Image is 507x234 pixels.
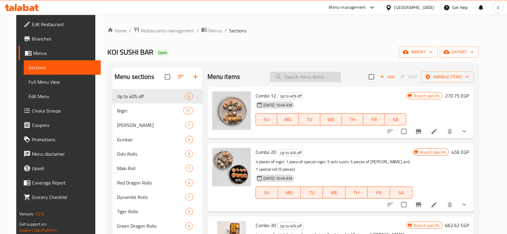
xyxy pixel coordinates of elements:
span: Combo 12 [256,91,276,100]
span: Upsell [32,165,96,172]
span: Tiger Rolls [117,208,186,215]
button: delete [443,197,457,212]
span: TU [303,188,321,197]
span: SA [387,115,404,124]
button: Add [378,72,397,82]
span: Select to update [398,125,410,138]
img: Combo 20 [212,148,251,186]
span: SA [392,188,410,197]
div: items [183,107,193,114]
span: Oshi Rolls [117,150,186,157]
button: show more [457,197,472,212]
button: FR [368,187,390,199]
span: Select all sections [161,70,174,83]
a: Promotions [19,132,101,147]
span: SU [258,188,276,197]
span: Add [379,73,395,80]
svg: Show Choices [461,201,468,208]
button: Add section [188,70,203,84]
span: Full Menu View [29,78,96,85]
span: Restaurants management [141,27,194,34]
span: WE [323,115,339,124]
button: TH [342,113,363,125]
div: items [186,165,193,172]
div: Tiger Rolls3 [112,204,203,219]
span: TH [344,115,361,124]
span: Select section [365,70,378,83]
div: Oshi Rolls3 [112,147,203,161]
div: Menu-management [329,4,366,11]
span: 7 [186,166,193,171]
div: Red Dragon Rolls [117,179,186,186]
a: Upsell [19,161,101,175]
span: Promotions [32,136,96,143]
a: Menus [19,46,101,60]
button: SU [256,113,277,125]
button: WE [320,113,342,125]
span: KOI SUSHI BAR [107,45,153,59]
span: FR [370,188,388,197]
span: 17 [183,108,192,114]
span: Green Dragon Rolls [117,222,186,229]
span: Open [156,50,170,55]
button: Branch-specific-item [411,124,426,139]
div: Up to 40% off [117,93,186,100]
div: Up to 40% off6 [112,89,203,103]
span: import [404,48,433,56]
button: FR [363,113,385,125]
span: Get support on: [19,220,47,228]
h6: 270.75 EGP [445,91,469,100]
button: Branch-specific-item [411,197,426,212]
div: Nigiri [117,107,183,114]
span: Menus [208,27,222,34]
div: Green Dragon Rolls4 [112,219,203,233]
span: 6 [186,94,193,99]
li: / [197,27,199,34]
a: Full Menu View [24,75,101,89]
span: 1.0.0 [35,210,44,218]
span: Combo 20 [256,148,276,157]
button: delete [443,124,457,139]
span: Sections [29,64,96,71]
li: / [225,27,227,34]
span: Branch specific [411,223,442,228]
nav: breadcrumb [107,27,479,34]
button: sort-choices [383,124,398,139]
a: Menus [201,27,222,34]
div: items [186,121,193,129]
span: Edit Menu [29,93,96,100]
button: WE [323,187,345,199]
div: items [186,136,193,143]
a: Edit menu item [431,128,438,135]
div: Up to 40% off [277,149,304,156]
button: MO [277,113,299,125]
div: items [186,208,193,215]
button: Manage items [421,71,474,82]
svg: Show Choices [461,128,468,135]
span: Choice Groups [32,107,96,114]
p: 4 pieces of nigiri, 1 piece of special nigiri, 5 oshi sushi, 5 pieces of [PERSON_NAME] and 1 spec... [256,158,413,173]
span: export [445,48,474,56]
span: MO [281,188,298,197]
img: Combo 12 [212,91,251,130]
button: sort-choices [383,197,398,212]
span: Manage items [426,73,469,81]
span: Branches [32,35,96,42]
button: show more [457,124,472,139]
a: Home [107,27,127,34]
div: Open [156,49,170,56]
span: 7 [186,122,193,128]
button: SA [390,187,412,199]
div: Gunkan [117,136,186,143]
a: Coupons [19,118,101,132]
span: Menu disclaimer [32,150,96,157]
span: 7 [186,194,193,200]
button: import [399,46,438,58]
div: Red Dragon Rolls4 [112,175,203,190]
a: Branches [19,31,101,46]
span: Version: [19,210,34,218]
div: [PERSON_NAME]7 [112,118,203,132]
a: Edit Restaurant [19,17,101,31]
